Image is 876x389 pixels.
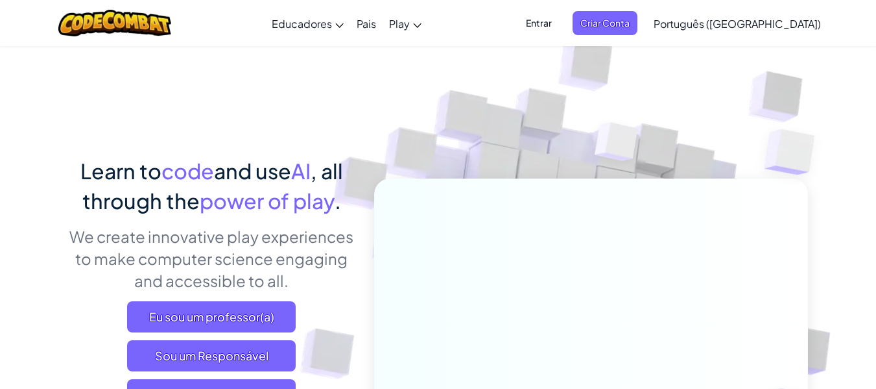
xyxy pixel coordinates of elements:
[389,17,410,31] span: Play
[127,340,296,371] a: Sou um Responsável
[272,17,332,31] span: Educadores
[161,158,214,184] span: code
[647,6,827,41] a: Português ([GEOGRAPHIC_DATA])
[383,6,428,41] a: Play
[214,158,291,184] span: and use
[654,17,821,31] span: Português ([GEOGRAPHIC_DATA])
[291,158,311,184] span: AI
[739,97,851,207] img: Overlap cubes
[350,6,383,41] a: Pais
[127,301,296,333] a: Eu sou um professor(a)
[570,97,663,194] img: Overlap cubes
[518,11,560,35] button: Entrar
[80,158,161,184] span: Learn to
[265,6,350,41] a: Educadores
[200,188,335,214] span: power of play
[335,188,341,214] span: .
[58,10,172,36] img: CodeCombat logo
[573,11,637,35] button: Criar Conta
[69,225,355,292] p: We create innovative play experiences to make computer science engaging and accessible to all.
